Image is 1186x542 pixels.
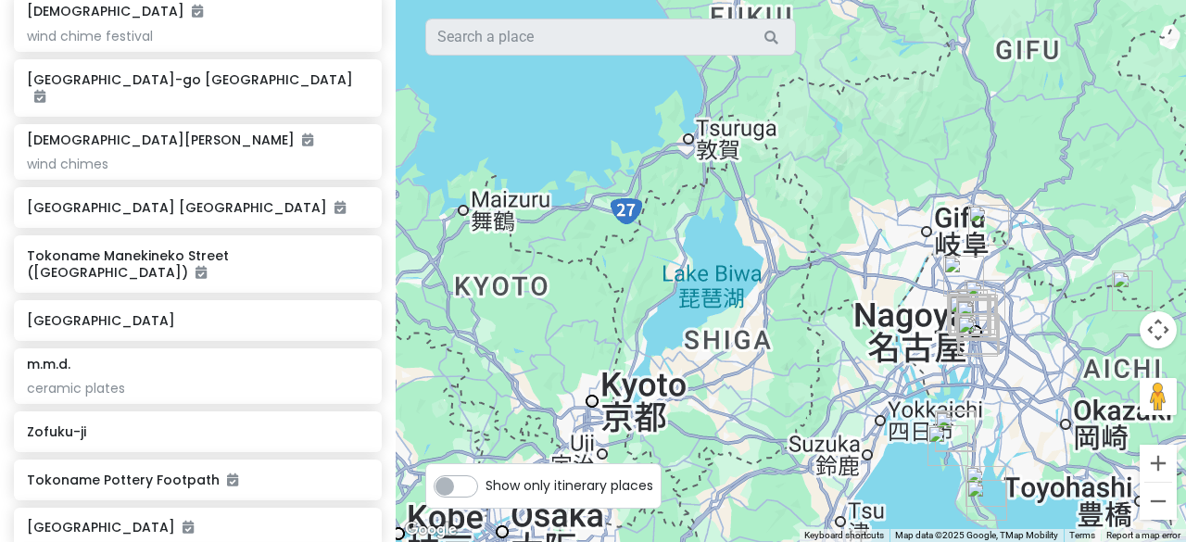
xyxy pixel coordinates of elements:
[183,521,194,534] i: Added to itinerary
[27,472,368,488] h6: Tokoname Pottery Footpath
[27,247,368,281] h6: Tokoname Manekineko Street ([GEOGRAPHIC_DATA])
[196,266,207,279] i: Added to itinerary
[958,313,999,354] div: Atsuta-jingu Shrine 熱田神宮
[957,295,998,335] div: m.m.d.
[34,90,45,103] i: Added to itinerary
[968,205,1009,246] div: Inuyama Castle 犬山城
[935,411,976,452] div: Tokoname Pottery Footpath
[334,201,346,214] i: Added to itinerary
[302,133,313,146] i: Added to itinerary
[947,290,988,331] div: Toyota Commemorative Museum of Industry and Technology
[27,156,368,172] div: wind chimes
[27,199,368,216] h6: [GEOGRAPHIC_DATA] [GEOGRAPHIC_DATA]
[927,425,968,466] div: FLIGHT OF DREAMS
[943,256,984,296] div: Daisho-ji Temple
[227,473,238,486] i: Added to itinerary
[959,314,1000,355] div: Kiyomemochi Sohonke (Kiyome餅總本家)
[956,297,997,338] div: WEST5名古屋店(東宝商事名古屋支店)
[425,19,796,56] input: Search a place
[804,529,884,542] button: Keyboard shortcuts
[957,299,998,340] div: Super Kids Land Osu shop
[1112,271,1153,311] div: Zofuku-ji
[1140,378,1177,415] button: Drag Pegman onto the map to open Street View
[1140,311,1177,348] button: Map camera controls
[27,71,368,105] h6: [GEOGRAPHIC_DATA]-go [GEOGRAPHIC_DATA]
[956,300,997,341] div: Osu Shotengai Shopping Street
[949,295,990,335] div: Snoopy Town
[954,294,995,334] div: Chicken Ramen Torisoba Susuru
[27,423,368,440] h6: Zofuku-ji
[27,132,313,148] h6: [DEMOGRAPHIC_DATA][PERSON_NAME]
[935,410,976,451] div: Tokoname Manekineko Street (Tokoname Lucky Cat Street)
[486,475,653,496] span: Show only itinerary places
[966,480,1007,521] div: Kanko Noen Hana Hiroba Tourist Farm
[965,280,1005,321] div: Workman Nagoya Tsujimotodori store
[949,296,990,336] div: Esca underground shopping center
[27,312,368,329] h6: [GEOGRAPHIC_DATA]
[27,519,368,536] h6: [GEOGRAPHIC_DATA]
[1140,483,1177,520] button: Zoom out
[27,3,203,19] h6: [DEMOGRAPHIC_DATA]
[955,289,996,330] div: Honmaru Palace Museum Shop
[27,356,70,372] h6: m.m.d.
[192,5,203,18] i: Added to itinerary
[27,28,368,44] div: wind chime festival
[895,530,1058,540] span: Map data ©2025 Google, TMap Mobility
[27,380,368,397] div: ceramic plates
[965,466,1006,507] div: 海鮮蔵処 魚魚魚
[400,518,461,542] a: Open this area in Google Maps (opens a new window)
[1140,445,1177,482] button: Zoom in
[1069,530,1095,540] a: Terms
[1106,530,1180,540] a: Report a map error
[949,294,990,334] div: Shirakawa Meiekiten 白河 鰻魚飯 名駅店
[957,316,998,357] div: Atsuta Horaiken Main Restaurant
[956,298,997,339] div: Wakamiya Hachiman Shrine 若宮八幡社
[400,518,461,542] img: Google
